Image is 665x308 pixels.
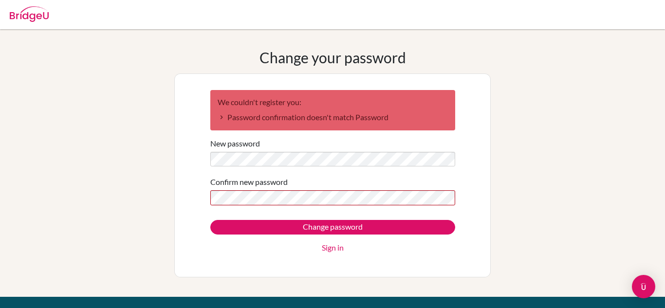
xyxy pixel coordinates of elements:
a: Sign in [322,242,344,254]
h2: We couldn't register you: [218,97,448,107]
input: Change password [210,220,455,235]
div: Open Intercom Messenger [632,275,655,298]
img: Bridge-U [10,6,49,22]
label: New password [210,138,260,149]
li: Password confirmation doesn't match Password [218,111,448,123]
label: Confirm new password [210,176,288,188]
h1: Change your password [259,49,406,66]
